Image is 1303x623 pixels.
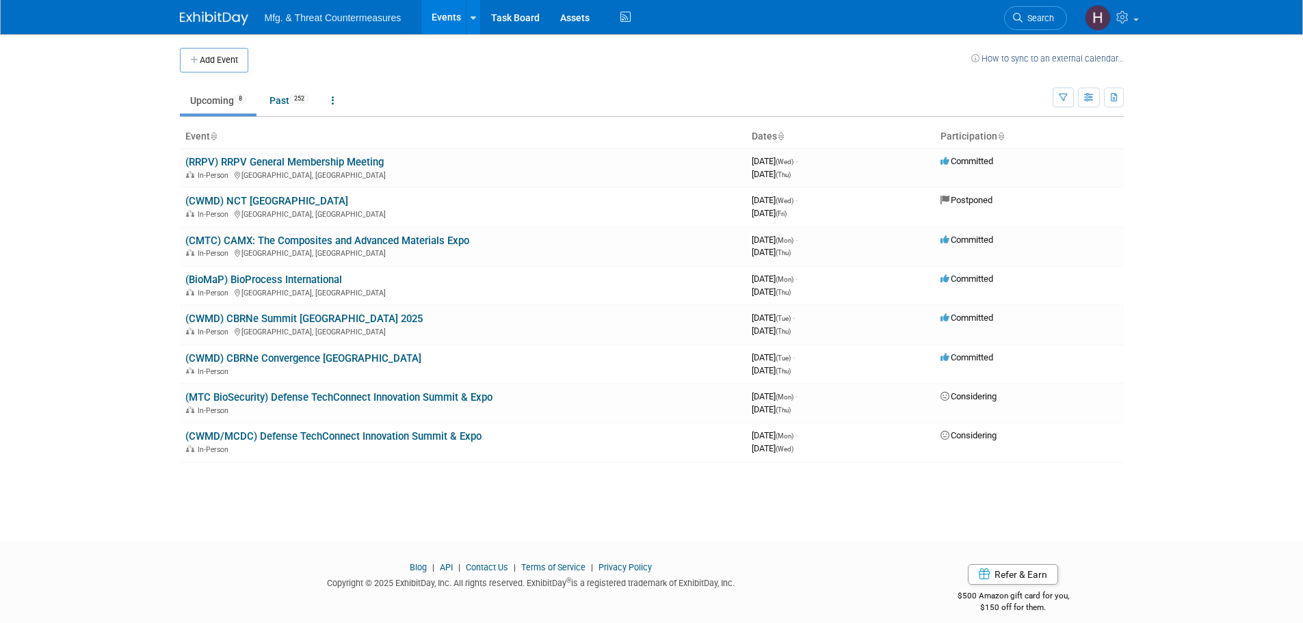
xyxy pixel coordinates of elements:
[940,352,993,362] span: Committed
[455,562,464,572] span: |
[795,195,798,205] span: -
[776,197,793,204] span: (Wed)
[185,391,492,403] a: (MTC BioSecurity) Defense TechConnect Innovation Summit & Expo
[776,276,793,283] span: (Mon)
[776,328,791,335] span: (Thu)
[186,367,194,374] img: In-Person Event
[776,210,787,217] span: (Fri)
[198,289,233,297] span: In-Person
[776,406,791,414] span: (Thu)
[776,237,793,244] span: (Mon)
[752,352,795,362] span: [DATE]
[940,156,993,166] span: Committed
[940,235,993,245] span: Committed
[185,195,348,207] a: (CWMD) NCT [GEOGRAPHIC_DATA]
[971,53,1124,64] a: How to sync to an external calendar...
[776,171,791,178] span: (Thu)
[185,235,469,247] a: (CMTC) CAMX: The Composites and Advanced Materials Expo
[940,274,993,284] span: Committed
[185,169,741,180] div: [GEOGRAPHIC_DATA], [GEOGRAPHIC_DATA]
[466,562,508,572] a: Contact Us
[198,171,233,180] span: In-Person
[752,247,791,257] span: [DATE]
[588,562,596,572] span: |
[997,131,1004,142] a: Sort by Participation Type
[566,576,571,584] sup: ®
[795,156,798,166] span: -
[746,125,935,148] th: Dates
[180,88,256,114] a: Upcoming8
[752,430,798,440] span: [DATE]
[752,235,798,245] span: [DATE]
[185,326,741,336] div: [GEOGRAPHIC_DATA], [GEOGRAPHIC_DATA]
[180,125,746,148] th: Event
[1023,13,1054,23] span: Search
[185,352,421,364] a: (CWMD) CBRNe Convergence [GEOGRAPHIC_DATA]
[186,289,194,295] img: In-Person Event
[752,404,791,414] span: [DATE]
[410,562,427,572] a: Blog
[752,443,793,453] span: [DATE]
[598,562,652,572] a: Privacy Policy
[795,235,798,245] span: -
[795,391,798,401] span: -
[903,581,1124,613] div: $500 Amazon gift card for you,
[776,393,793,401] span: (Mon)
[185,430,482,442] a: (CWMD/MCDC) Defense TechConnect Innovation Summit & Expo
[429,562,438,572] span: |
[776,432,793,440] span: (Mon)
[1004,6,1067,30] a: Search
[752,391,798,401] span: [DATE]
[185,156,384,168] a: (RRPV) RRPV General Membership Meeting
[776,158,793,165] span: (Wed)
[198,249,233,258] span: In-Person
[935,125,1124,148] th: Participation
[752,326,791,336] span: [DATE]
[752,195,798,205] span: [DATE]
[752,169,791,179] span: [DATE]
[186,249,194,256] img: In-Person Event
[776,367,791,375] span: (Thu)
[795,430,798,440] span: -
[752,156,798,166] span: [DATE]
[185,208,741,219] div: [GEOGRAPHIC_DATA], [GEOGRAPHIC_DATA]
[265,12,402,23] span: Mfg. & Threat Countermeasures
[198,406,233,415] span: In-Person
[521,562,585,572] a: Terms of Service
[752,287,791,297] span: [DATE]
[180,574,883,589] div: Copyright © 2025 ExhibitDay, Inc. All rights reserved. ExhibitDay is a registered trademark of Ex...
[185,274,342,286] a: (BioMaP) BioProcess International
[903,602,1124,613] div: $150 off for them.
[1085,5,1111,31] img: Hillary Hawkins
[235,94,246,104] span: 8
[776,354,791,362] span: (Tue)
[210,131,217,142] a: Sort by Event Name
[198,210,233,219] span: In-Person
[776,315,791,322] span: (Tue)
[198,445,233,454] span: In-Person
[180,12,248,25] img: ExhibitDay
[968,564,1058,585] a: Refer & Earn
[752,365,791,375] span: [DATE]
[198,367,233,376] span: In-Person
[259,88,319,114] a: Past252
[186,328,194,334] img: In-Person Event
[795,274,798,284] span: -
[186,171,194,178] img: In-Person Event
[793,352,795,362] span: -
[186,406,194,413] img: In-Person Event
[793,313,795,323] span: -
[185,287,741,297] div: [GEOGRAPHIC_DATA], [GEOGRAPHIC_DATA]
[752,208,787,218] span: [DATE]
[940,313,993,323] span: Committed
[185,313,423,325] a: (CWMD) CBRNe Summit [GEOGRAPHIC_DATA] 2025
[440,562,453,572] a: API
[752,313,795,323] span: [DATE]
[180,48,248,72] button: Add Event
[776,445,793,453] span: (Wed)
[940,195,992,205] span: Postponed
[186,210,194,217] img: In-Person Event
[776,249,791,256] span: (Thu)
[752,274,798,284] span: [DATE]
[186,445,194,452] img: In-Person Event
